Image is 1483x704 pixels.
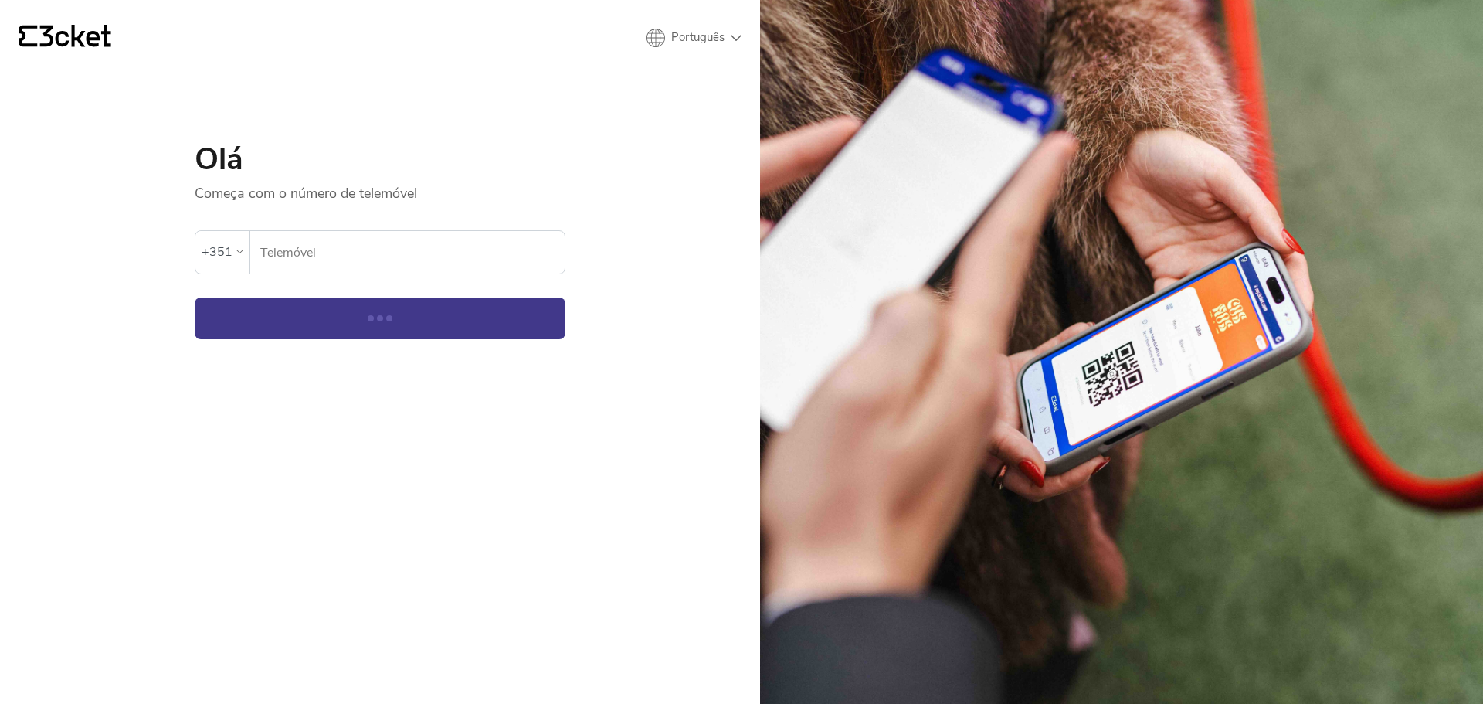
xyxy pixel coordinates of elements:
g: {' '} [19,26,37,47]
input: Telemóvel [260,231,565,274]
label: Telemóvel [250,231,565,274]
a: {' '} [19,25,111,51]
h1: Olá [195,144,565,175]
button: Continuar [195,298,565,339]
div: +351 [202,240,232,264]
p: Começa com o número de telemóvel [195,175,565,202]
